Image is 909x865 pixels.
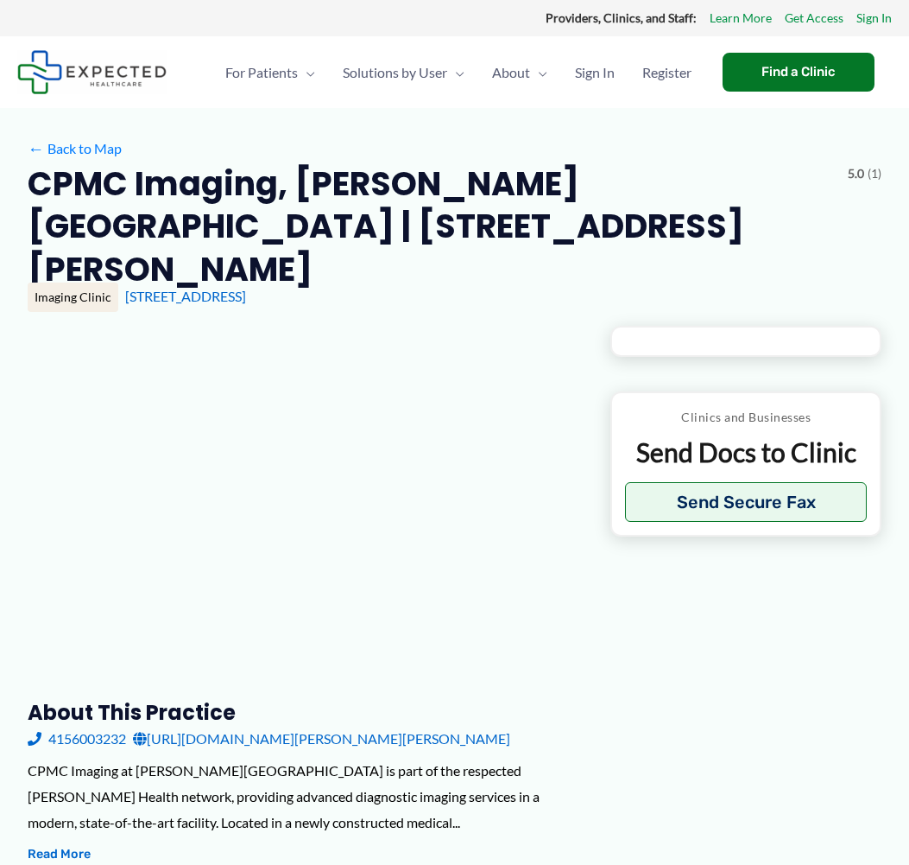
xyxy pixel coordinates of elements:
span: About [492,42,530,103]
div: Imaging Clinic [28,283,118,312]
span: Register [642,42,691,103]
a: Solutions by UserMenu Toggle [329,42,478,103]
a: [URL][DOMAIN_NAME][PERSON_NAME][PERSON_NAME] [133,726,510,752]
p: Send Docs to Clinic [625,436,867,469]
p: Clinics and Businesses [625,406,867,429]
a: [STREET_ADDRESS] [125,288,246,304]
img: Expected Healthcare Logo - side, dark font, small [17,50,167,94]
span: Menu Toggle [530,42,547,103]
h3: About this practice [28,699,583,726]
a: Sign In [561,42,628,103]
span: (1) [868,162,881,185]
span: Solutions by User [343,42,447,103]
nav: Primary Site Navigation [211,42,705,103]
span: ← [28,140,44,156]
a: Find a Clinic [723,53,874,92]
strong: Providers, Clinics, and Staff: [546,10,697,25]
a: For PatientsMenu Toggle [211,42,329,103]
a: Get Access [785,7,843,29]
a: Register [628,42,705,103]
span: Sign In [575,42,615,103]
a: ←Back to Map [28,136,122,162]
div: CPMC Imaging at [PERSON_NAME][GEOGRAPHIC_DATA] is part of the respected [PERSON_NAME] Health netw... [28,758,583,835]
a: AboutMenu Toggle [478,42,561,103]
span: Menu Toggle [298,42,315,103]
a: Learn More [710,7,772,29]
span: For Patients [225,42,298,103]
a: 4156003232 [28,726,126,752]
h2: CPMC Imaging, [PERSON_NAME][GEOGRAPHIC_DATA] | [STREET_ADDRESS][PERSON_NAME] [28,162,834,290]
button: Read More [28,844,91,865]
span: 5.0 [848,162,864,185]
button: Send Secure Fax [625,482,867,522]
span: Menu Toggle [447,42,464,103]
a: Sign In [856,7,892,29]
